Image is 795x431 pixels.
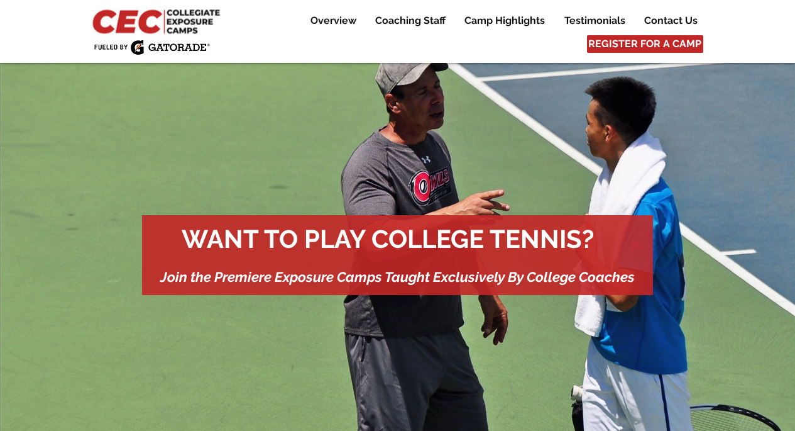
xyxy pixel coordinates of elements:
[558,13,632,28] p: Testimonials
[90,6,226,35] img: CEC Logo Primary_edited.jpg
[182,224,594,254] span: WANT TO PLAY COLLEGE TENNIS?
[555,13,634,28] a: Testimonials
[588,37,701,51] span: REGISTER FOR A CAMP
[638,13,704,28] p: Contact Us
[291,13,706,28] nav: Site
[635,13,706,28] a: Contact Us
[301,13,365,28] a: Overview
[94,40,210,55] img: Fueled by Gatorade.png
[366,13,454,28] a: Coaching Staff
[458,13,551,28] p: Camp Highlights
[369,13,452,28] p: Coaching Staff
[587,35,703,53] a: REGISTER FOR A CAMP
[160,269,635,285] span: Join the Premiere Exposure Camps Taught Exclusively By College Coaches
[455,13,554,28] a: Camp Highlights
[304,13,363,28] p: Overview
